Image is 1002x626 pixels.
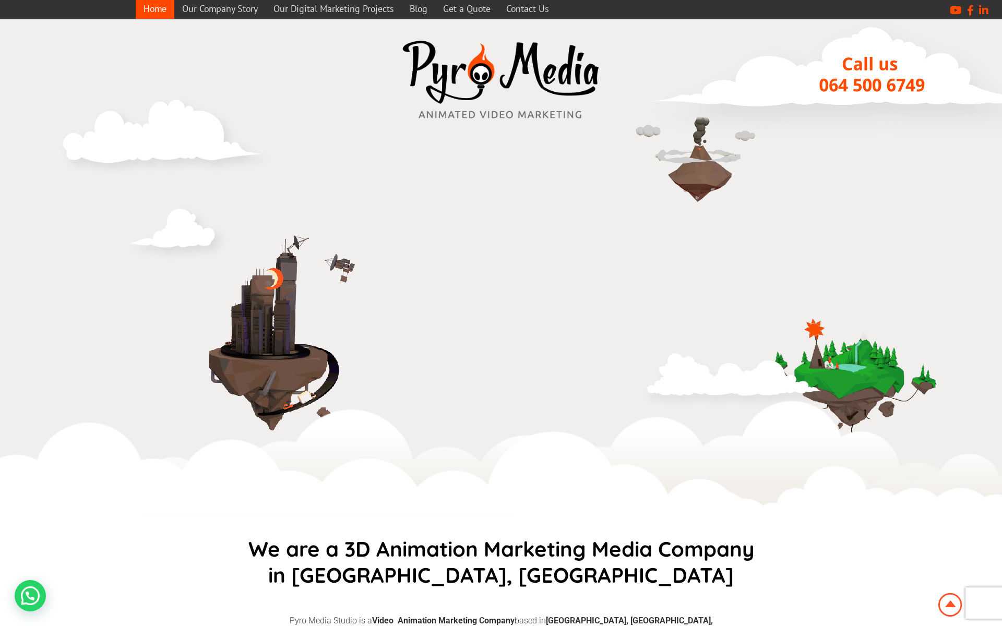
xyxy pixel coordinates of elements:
img: video production [57,98,271,179]
img: Animation Studio South Africa [936,591,964,619]
h1: We are a 3D Animation Marketing Media Company in [GEOGRAPHIC_DATA], [GEOGRAPHIC_DATA] [240,536,762,588]
a: video marketing media company westville durban logo [397,35,605,127]
img: video marketing company durban [762,280,945,463]
strong: Video Animation Marketing Company [372,616,515,625]
img: explainer videos durban [115,218,376,513]
img: media company durban [631,92,762,223]
img: video marketing media company westville durban logo [397,35,605,125]
img: corporate videos [125,202,235,266]
img: explainer videos [645,348,827,413]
